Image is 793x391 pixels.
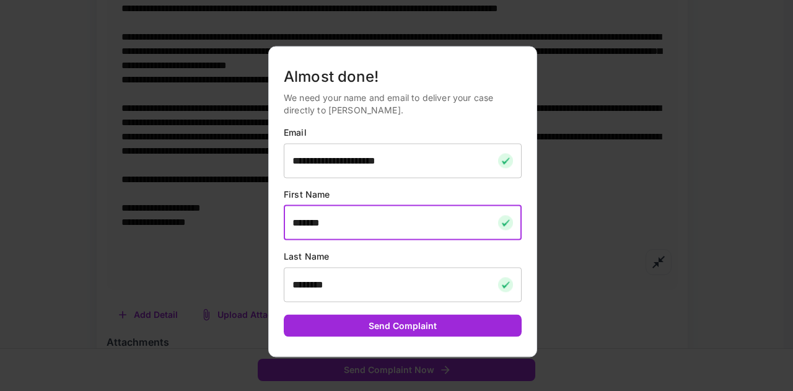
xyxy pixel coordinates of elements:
p: Email [284,126,522,138]
h5: Almost done! [284,66,522,86]
img: checkmark [498,277,513,292]
p: We need your name and email to deliver your case directly to [PERSON_NAME]. [284,91,522,116]
img: checkmark [498,153,513,168]
button: Send Complaint [284,314,522,337]
img: checkmark [498,215,513,230]
p: First Name [284,188,522,200]
p: Last Name [284,250,522,262]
